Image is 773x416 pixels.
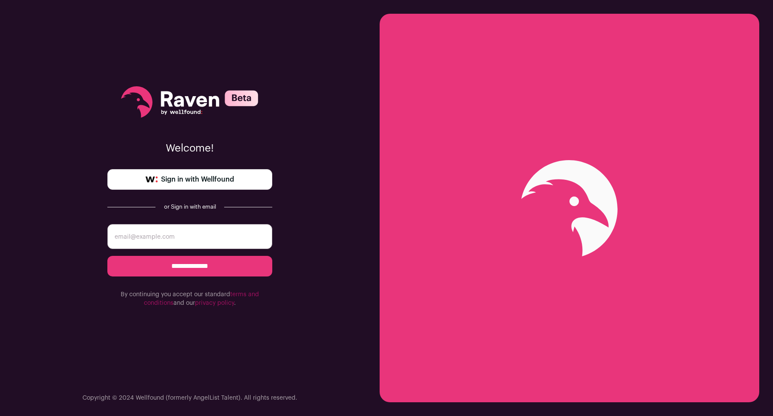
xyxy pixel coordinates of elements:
[162,203,217,210] div: or Sign in with email
[195,300,234,306] a: privacy policy
[161,174,234,185] span: Sign in with Wellfound
[107,142,272,155] p: Welcome!
[146,176,158,182] img: wellfound-symbol-flush-black-fb3c872781a75f747ccb3a119075da62bfe97bd399995f84a933054e44a575c4.png
[107,224,272,249] input: email@example.com
[107,169,272,190] a: Sign in with Wellfound
[82,394,297,402] p: Copyright © 2024 Wellfound (formerly AngelList Talent). All rights reserved.
[107,290,272,307] p: By continuing you accept our standard and our .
